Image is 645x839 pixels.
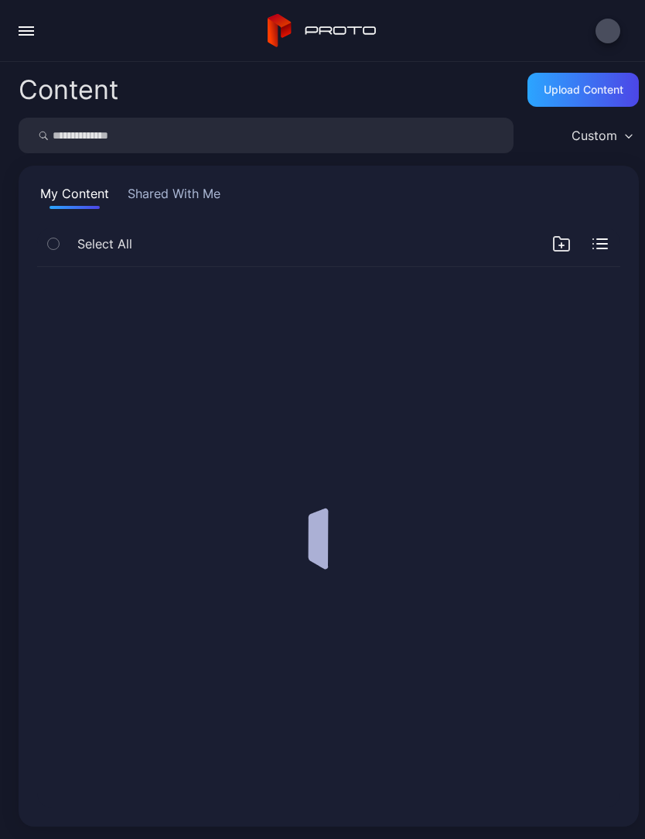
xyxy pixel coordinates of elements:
[37,184,112,209] button: My Content
[527,73,639,107] button: Upload Content
[125,184,224,209] button: Shared With Me
[572,128,617,143] div: Custom
[19,77,118,103] div: Content
[564,118,639,153] button: Custom
[77,235,132,253] span: Select All
[544,84,623,96] div: Upload Content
